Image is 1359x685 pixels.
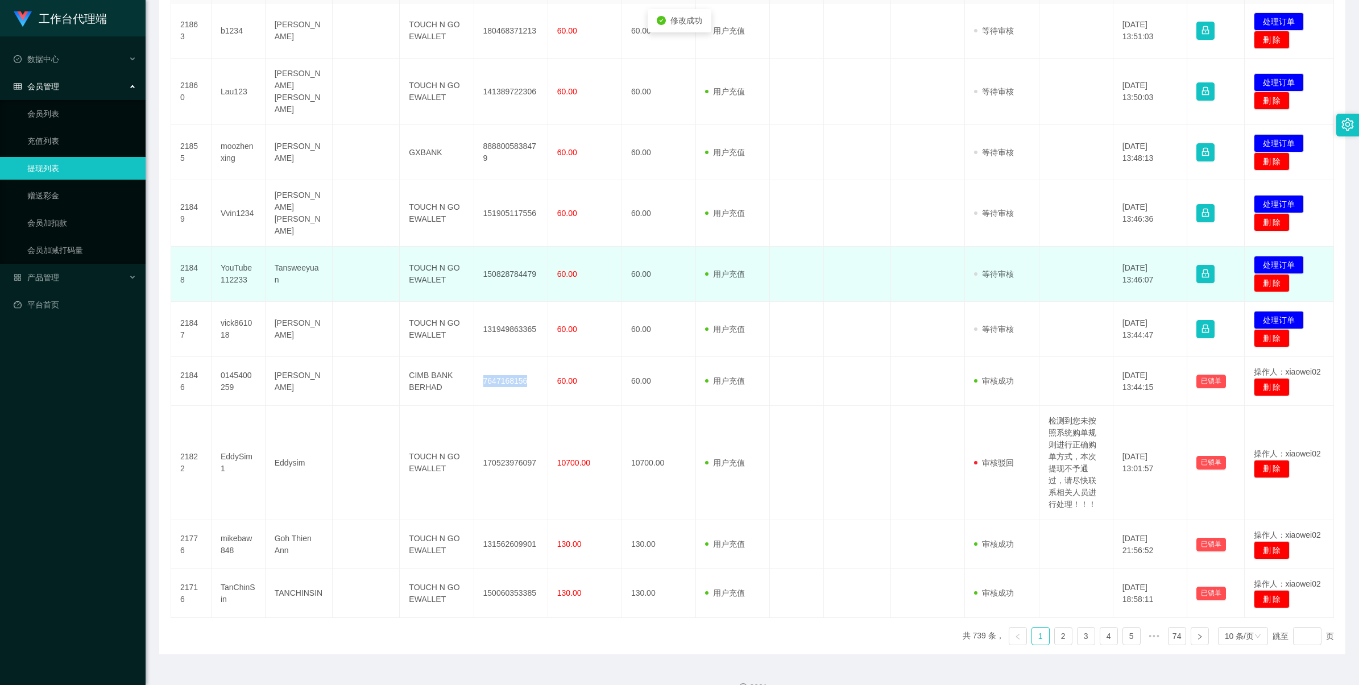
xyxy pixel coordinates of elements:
[1254,460,1290,478] button: 删 除
[1113,302,1187,357] td: [DATE] 13:44:47
[171,3,212,59] td: 21863
[622,125,696,180] td: 60.00
[27,184,136,207] a: 赠送彩金
[14,82,59,91] span: 会员管理
[1254,13,1304,31] button: 处理订单
[622,3,696,59] td: 60.00
[974,539,1014,549] span: 审核成功
[1113,406,1187,520] td: [DATE] 13:01:57
[212,59,266,125] td: Lau123
[474,302,548,357] td: 131949863365
[1191,627,1209,645] li: 下一页
[557,87,577,96] span: 60.00
[622,180,696,247] td: 60.00
[1009,627,1027,645] li: 上一页
[171,247,212,302] td: 21848
[1254,134,1304,152] button: 处理订单
[1196,143,1215,161] button: 图标: lock
[1100,627,1118,645] li: 4
[212,357,266,406] td: 0145400259
[474,59,548,125] td: 141389722306
[14,82,22,90] i: 图标: table
[1254,367,1321,376] span: 操作人：xiaowei02
[1113,125,1187,180] td: [DATE] 13:48:13
[266,3,333,59] td: [PERSON_NAME]
[1196,587,1226,600] button: 已锁单
[974,325,1014,334] span: 等待审核
[14,293,136,316] a: 图标: dashboard平台首页
[705,26,745,35] span: 用户充值
[1113,569,1187,618] td: [DATE] 18:58:11
[974,26,1014,35] span: 等待审核
[474,569,548,618] td: 150060353385
[657,16,666,25] i: icon: check-circle
[400,59,474,125] td: TOUCH N GO EWALLET
[171,406,212,520] td: 21822
[1031,627,1050,645] li: 1
[622,406,696,520] td: 10700.00
[171,569,212,618] td: 21716
[14,11,32,27] img: logo.9652507e.png
[974,209,1014,218] span: 等待审核
[171,357,212,406] td: 21846
[1145,627,1163,645] span: •••
[400,357,474,406] td: CIMB BANK BERHAD
[705,87,745,96] span: 用户充值
[1077,627,1095,645] li: 3
[705,539,745,549] span: 用户充值
[1254,378,1290,396] button: 删 除
[27,239,136,261] a: 会员加减打码量
[1169,628,1186,645] a: 74
[1113,520,1187,569] td: [DATE] 21:56:52
[670,16,702,25] span: 修改成功
[1145,627,1163,645] li: 向后 5 页
[1032,628,1049,645] a: 1
[1196,22,1215,40] button: 图标: lock
[1196,538,1226,551] button: 已锁单
[705,325,745,334] span: 用户充值
[557,325,577,334] span: 60.00
[1123,628,1140,645] a: 5
[171,125,212,180] td: 21855
[400,180,474,247] td: TOUCH N GO EWALLET
[974,269,1014,279] span: 等待审核
[557,26,577,35] span: 60.00
[14,273,59,282] span: 产品管理
[474,125,548,180] td: 8888005838479
[705,209,745,218] span: 用户充值
[1078,628,1095,645] a: 3
[1113,180,1187,247] td: [DATE] 13:46:36
[622,247,696,302] td: 60.00
[1341,118,1354,131] i: 图标: setting
[212,520,266,569] td: mikebaw848
[266,357,333,406] td: [PERSON_NAME]
[1254,31,1290,49] button: 删 除
[266,520,333,569] td: Goh Thien Ann
[1254,541,1290,559] button: 删 除
[622,59,696,125] td: 60.00
[39,1,107,37] h1: 工作台代理端
[1196,265,1215,283] button: 图标: lock
[400,3,474,59] td: TOUCH N GO EWALLET
[1014,633,1021,640] i: 图标: left
[622,520,696,569] td: 130.00
[14,55,59,64] span: 数据中心
[14,273,22,281] i: 图标: appstore-o
[622,569,696,618] td: 130.00
[1054,627,1072,645] li: 2
[1254,311,1304,329] button: 处理订单
[1254,449,1321,458] span: 操作人：xiaowei02
[266,180,333,247] td: [PERSON_NAME] [PERSON_NAME]
[266,125,333,180] td: [PERSON_NAME]
[974,588,1014,597] span: 审核成功
[266,59,333,125] td: [PERSON_NAME] [PERSON_NAME]
[171,302,212,357] td: 21847
[1254,213,1290,231] button: 删 除
[1254,274,1290,292] button: 删 除
[974,87,1014,96] span: 等待审核
[14,14,107,23] a: 工作台代理端
[557,376,577,385] span: 60.00
[1254,579,1321,588] span: 操作人：xiaowei02
[171,180,212,247] td: 21849
[1254,152,1290,171] button: 删 除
